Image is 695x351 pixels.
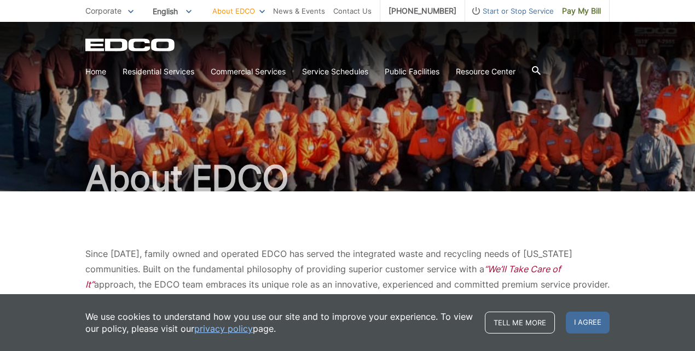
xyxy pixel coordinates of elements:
a: Resource Center [456,66,516,78]
a: News & Events [273,5,325,17]
a: Commercial Services [211,66,286,78]
a: Contact Us [333,5,372,17]
span: Corporate [85,6,121,15]
h1: About EDCO [85,161,610,196]
a: privacy policy [194,323,253,335]
a: Residential Services [123,66,194,78]
span: Pay My Bill [562,5,601,17]
a: Public Facilities [385,66,439,78]
a: Tell me more [485,312,555,334]
span: English [144,2,200,20]
p: We use cookies to understand how you use our site and to improve your experience. To view our pol... [85,311,474,335]
a: About EDCO [212,5,265,17]
a: Home [85,66,106,78]
p: Since [DATE], family owned and operated EDCO has served the integrated waste and recycling needs ... [85,246,610,292]
span: I agree [566,312,610,334]
a: Service Schedules [302,66,368,78]
a: EDCD logo. Return to the homepage. [85,38,176,51]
